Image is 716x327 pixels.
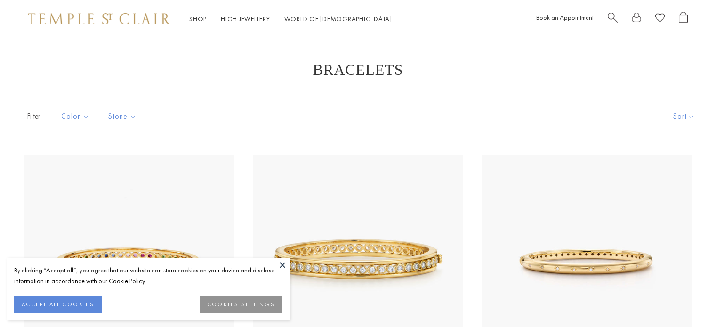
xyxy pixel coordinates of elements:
[608,12,618,26] a: Search
[54,106,97,127] button: Color
[679,12,688,26] a: Open Shopping Bag
[284,15,392,23] a: World of [DEMOGRAPHIC_DATA]World of [DEMOGRAPHIC_DATA]
[38,61,678,78] h1: Bracelets
[104,111,144,122] span: Stone
[536,13,594,22] a: Book an Appointment
[669,283,707,318] iframe: Gorgias live chat messenger
[101,106,144,127] button: Stone
[652,102,716,131] button: Show sort by
[14,265,282,287] div: By clicking “Accept all”, you agree that our website can store cookies on your device and disclos...
[28,13,170,24] img: Temple St. Clair
[14,296,102,313] button: ACCEPT ALL COOKIES
[200,296,282,313] button: COOKIES SETTINGS
[56,111,97,122] span: Color
[189,13,392,25] nav: Main navigation
[221,15,270,23] a: High JewelleryHigh Jewellery
[655,12,665,26] a: View Wishlist
[189,15,207,23] a: ShopShop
